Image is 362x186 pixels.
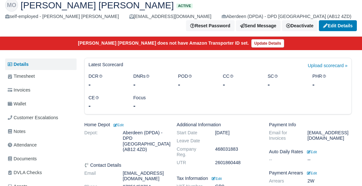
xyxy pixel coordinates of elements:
span: Attendance [8,141,37,149]
dd: -- [303,157,357,163]
dt: UTR [172,160,210,165]
div: SC [263,73,308,89]
span: Active [176,4,192,8]
dd: 2601860448 [210,160,264,165]
span: DVLA Checks [8,169,42,176]
dt: Depot: [79,130,118,152]
div: - [312,80,348,89]
div: - [223,80,258,89]
a: Documents [5,153,77,165]
dt: Email [79,171,118,182]
div: Focus [128,94,173,111]
dd: 2W [303,178,357,184]
dd: [EMAIL_ADDRESS][DOMAIN_NAME] [303,130,357,141]
a: Edit [306,149,317,154]
h6: Home Depot [84,122,167,128]
a: Edit [113,122,124,127]
a: Invoices [5,84,77,96]
a: Edit [210,176,222,181]
h6: Tax Information [177,176,259,181]
span: [PERSON_NAME] [PERSON_NAME] [21,1,174,10]
a: DVLA Checks [5,166,77,179]
dd: 468031883 [210,146,264,157]
small: Edit [113,123,124,127]
h6: Payment Arrears [269,170,352,176]
a: Edit [306,170,317,175]
small: Edit [307,150,317,154]
h6: Contact Details [84,163,167,168]
dd: [EMAIL_ADDRESS][DOMAIN_NAME] [118,171,172,182]
dt: Email for Invoices [264,130,303,141]
div: - [178,80,213,89]
dd: [DATE] [210,130,264,136]
div: - [133,80,168,89]
a: Notes [5,125,77,138]
h6: Payment Info [269,122,352,128]
div: POD [173,73,218,89]
a: Wallet [5,98,77,110]
div: - [88,80,124,89]
a: Timesheet [5,70,77,83]
div: DNRs [128,73,173,89]
small: Edit [307,171,317,175]
div: - [268,80,303,89]
div: DCR [84,73,128,89]
div: PHR [308,73,352,89]
a: Upload scorecard » [308,62,348,73]
div: - [88,101,124,110]
dt: Start Date [172,130,210,136]
a: Update Details [251,39,284,48]
span: Customer Escalations [8,114,58,121]
dt: Company Reg. [172,146,210,157]
span: Invoices [8,86,30,94]
span: Documents [8,155,37,163]
h6: Latest Scorecard [88,62,123,67]
a: Send Message [236,20,281,31]
h6: Auto Daily Rates [269,149,352,155]
div: Aberdeen (DPDA) - DPD [GEOGRAPHIC_DATA] (AB12 4ZD) [222,13,351,20]
a: Edit Details [319,20,357,31]
span: Wallet [8,100,26,108]
small: Edit [212,177,222,181]
span: Notes [8,128,25,135]
div: CC [218,73,263,89]
span: Timesheet [8,73,35,80]
a: Customer Escalations [5,111,77,124]
div: [EMAIL_ADDRESS][DOMAIN_NAME] [129,13,211,20]
button: Reset Password [186,20,234,31]
div: - [133,101,168,110]
a: Details [5,58,77,70]
h6: Additional Information [177,122,259,128]
dd: Aberdeen (DPDA) - DPD [GEOGRAPHIC_DATA] (AB12 4ZD) [118,130,172,152]
dt: Arrears [264,178,303,184]
iframe: Chat Widget [330,155,362,186]
div: CE [84,94,128,111]
dt: -- [264,157,303,163]
a: Deactivate [282,20,318,31]
a: Attendance [5,139,77,151]
dt: Leave Date [172,138,210,144]
div: self-employed - [PERSON_NAME] [PERSON_NAME] [5,13,119,20]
